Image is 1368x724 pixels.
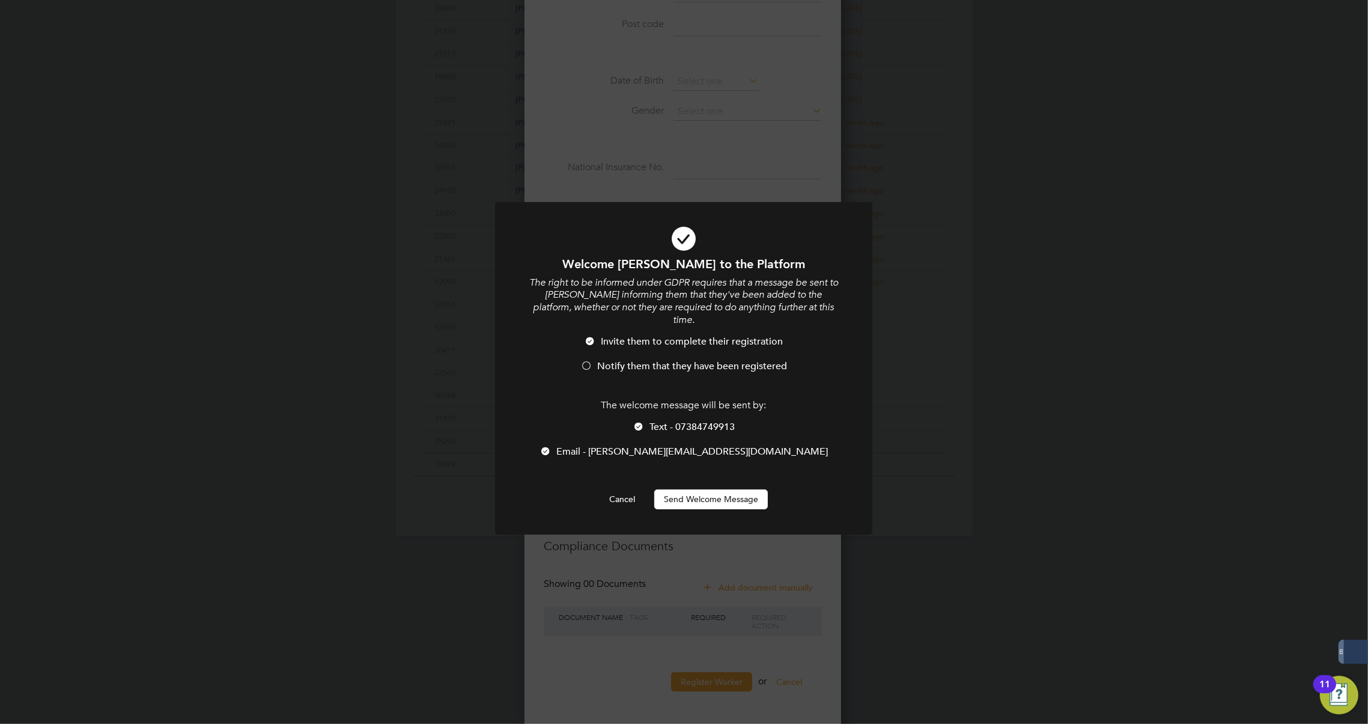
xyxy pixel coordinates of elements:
[1320,676,1358,714] button: Open Resource Center, 11 new notifications
[1319,684,1330,700] div: 11
[597,360,787,372] span: Notify them that they have been registered
[556,446,828,458] span: Email - [PERSON_NAME][EMAIL_ADDRESS][DOMAIN_NAME]
[527,256,840,272] h1: Welcome [PERSON_NAME] to the Platform
[529,277,838,326] i: The right to be informed under GDPR requires that a message be sent to [PERSON_NAME] informing th...
[600,489,645,509] button: Cancel
[601,336,783,348] span: Invite them to complete their registration
[654,489,768,509] button: Send Welcome Message
[649,421,735,433] span: Text - 07384749913
[527,399,840,412] p: The welcome message will be sent by:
